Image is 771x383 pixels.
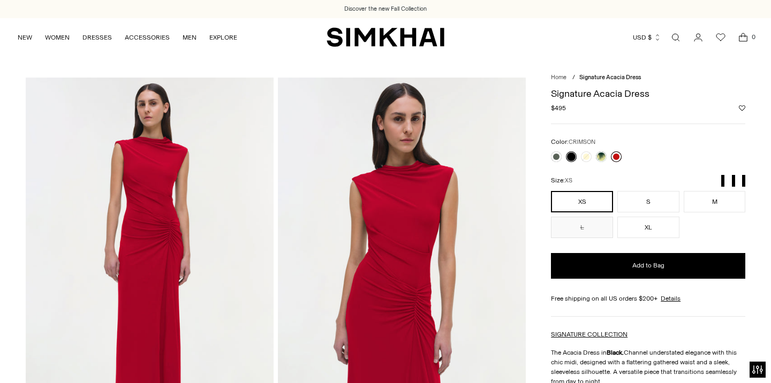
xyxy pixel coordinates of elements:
[18,26,32,49] a: NEW
[551,253,745,279] button: Add to Bag
[617,191,679,212] button: S
[687,27,709,48] a: Go to the account page
[82,26,112,49] a: DRESSES
[633,26,661,49] button: USD $
[551,137,595,147] label: Color:
[551,73,745,82] nav: breadcrumbs
[579,74,641,81] span: Signature Acacia Dress
[551,74,566,81] a: Home
[749,32,758,42] span: 0
[710,27,731,48] a: Wishlist
[632,261,664,270] span: Add to Bag
[565,177,572,184] span: XS
[684,191,746,212] button: M
[551,175,572,186] label: Size:
[45,26,70,49] a: WOMEN
[661,294,681,303] a: Details
[665,27,686,48] a: Open search modal
[551,191,613,212] button: XS
[607,349,624,356] strong: Black.
[209,26,237,49] a: EXPLORE
[617,217,679,238] button: XL
[551,103,566,113] span: $495
[551,294,745,303] div: Free shipping on all US orders $200+
[327,27,444,48] a: SIMKHAI
[732,27,754,48] a: Open cart modal
[739,105,745,111] button: Add to Wishlist
[551,331,628,338] a: SIGNATURE COLLECTION
[572,73,575,82] div: /
[569,139,595,145] span: CRIMSON
[183,26,196,49] a: MEN
[551,89,745,98] h1: Signature Acacia Dress
[125,26,170,49] a: ACCESSORIES
[344,5,427,13] a: Discover the new Fall Collection
[551,217,613,238] button: L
